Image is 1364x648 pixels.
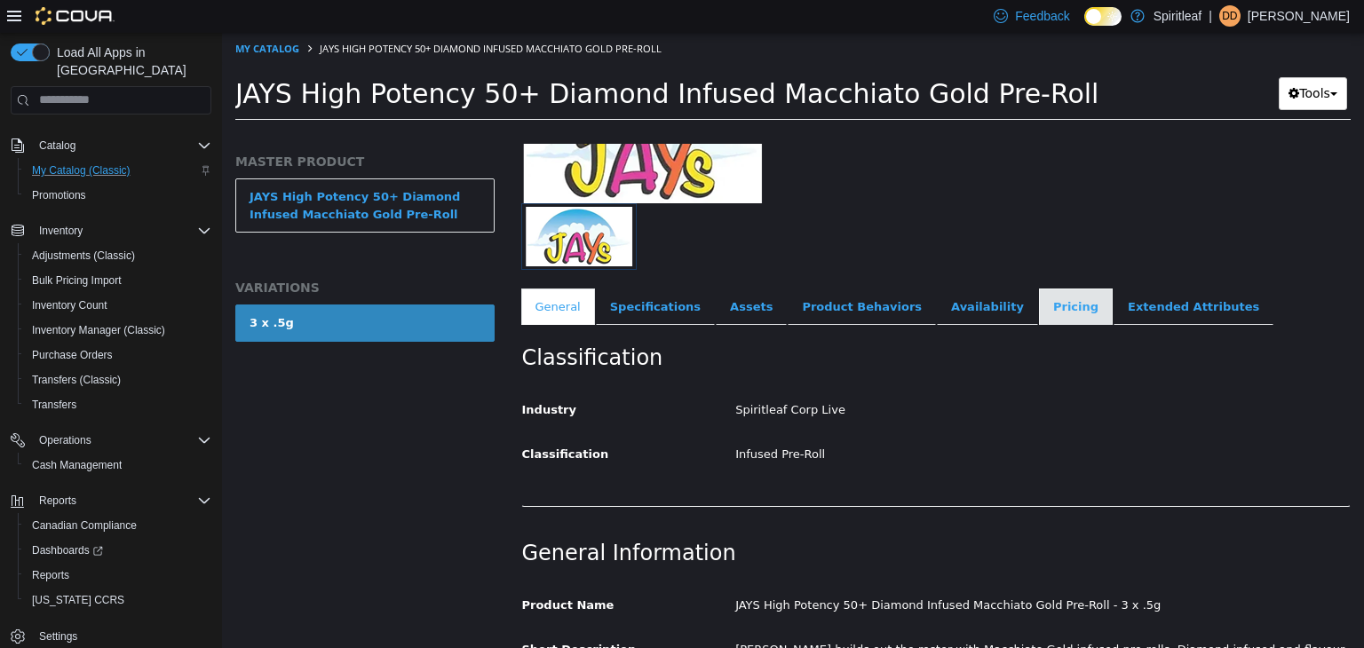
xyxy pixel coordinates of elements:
[300,370,355,383] span: Industry
[98,9,440,22] span: JAYS High Potency 50+ Diamond Infused Macchiato Gold Pre-Roll
[25,320,172,341] a: Inventory Manager (Classic)
[39,433,91,447] span: Operations
[39,138,75,153] span: Catalog
[25,394,211,415] span: Transfers
[32,220,211,241] span: Inventory
[18,243,218,268] button: Adjustments (Classic)
[32,188,86,202] span: Promotions
[25,344,120,366] a: Purchase Orders
[25,160,211,181] span: My Catalog (Classic)
[32,323,165,337] span: Inventory Manager (Classic)
[32,625,211,647] span: Settings
[500,557,1141,589] div: JAYS High Potency 50+ Diamond Infused Macchiato Gold Pre-Roll - 3 x .5g
[18,588,218,612] button: [US_STATE] CCRS
[374,256,493,293] a: Specifications
[28,281,72,299] div: 3 x .5g
[25,394,83,415] a: Transfers
[32,568,69,582] span: Reports
[1015,7,1069,25] span: Feedback
[1084,26,1085,27] span: Dark Mode
[25,344,211,366] span: Purchase Orders
[1209,5,1212,27] p: |
[39,494,76,508] span: Reports
[1248,5,1350,27] p: [PERSON_NAME]
[25,185,93,206] a: Promotions
[817,256,891,293] a: Pricing
[32,135,83,156] button: Catalog
[25,160,138,181] a: My Catalog (Classic)
[25,454,129,476] a: Cash Management
[715,256,816,293] a: Availability
[25,589,211,611] span: Washington CCRS
[32,398,76,412] span: Transfers
[25,295,211,316] span: Inventory Count
[494,256,565,293] a: Assets
[4,218,218,243] button: Inventory
[1084,7,1122,26] input: Dark Mode
[18,158,218,183] button: My Catalog (Classic)
[300,507,1129,534] h2: General Information
[1154,5,1201,27] p: Spiritleaf
[25,185,211,206] span: Promotions
[25,270,211,291] span: Bulk Pricing Import
[18,293,218,318] button: Inventory Count
[32,518,137,533] span: Canadian Compliance
[18,392,218,417] button: Transfers
[25,589,131,611] a: [US_STATE] CCRS
[13,121,273,137] h5: MASTER PRODUCT
[1219,5,1241,27] div: Donna D
[32,348,113,362] span: Purchase Orders
[32,626,84,647] a: Settings
[32,135,211,156] span: Catalog
[25,565,76,586] a: Reports
[32,593,124,607] span: [US_STATE] CCRS
[32,273,122,288] span: Bulk Pricing Import
[25,295,115,316] a: Inventory Count
[299,256,373,293] a: General
[500,407,1141,438] div: Infused Pre-Roll
[18,538,218,563] a: Dashboards
[13,247,273,263] h5: VARIATIONS
[25,515,211,536] span: Canadian Compliance
[25,245,211,266] span: Adjustments (Classic)
[13,146,273,200] a: JAYS High Potency 50+ Diamond Infused Macchiato Gold Pre-Roll
[25,515,144,536] a: Canadian Compliance
[39,224,83,238] span: Inventory
[300,565,393,579] span: Product Name
[50,43,211,79] span: Load All Apps in [GEOGRAPHIC_DATA]
[25,565,211,586] span: Reports
[25,369,211,391] span: Transfers (Classic)
[4,133,218,158] button: Catalog
[32,249,135,263] span: Adjustments (Classic)
[32,220,90,241] button: Inventory
[500,362,1141,393] div: Spiritleaf Corp Live
[300,312,1129,339] h2: Classification
[25,245,142,266] a: Adjustments (Classic)
[32,298,107,312] span: Inventory Count
[1222,5,1237,27] span: DD
[39,629,77,644] span: Settings
[32,543,103,557] span: Dashboards
[25,270,129,291] a: Bulk Pricing Import
[32,430,99,451] button: Operations
[18,318,218,343] button: Inventory Manager (Classic)
[18,453,218,478] button: Cash Management
[18,513,218,538] button: Canadian Compliance
[892,256,1051,293] a: Extended Attributes
[18,268,218,293] button: Bulk Pricing Import
[300,610,415,623] span: Short Description
[25,540,110,561] a: Dashboards
[1057,44,1125,77] button: Tools
[25,369,128,391] a: Transfers (Classic)
[32,490,211,511] span: Reports
[36,7,115,25] img: Cova
[32,373,121,387] span: Transfers (Classic)
[18,367,218,392] button: Transfers (Classic)
[18,343,218,367] button: Purchase Orders
[25,454,211,476] span: Cash Management
[18,563,218,588] button: Reports
[25,540,211,561] span: Dashboards
[566,256,714,293] a: Product Behaviors
[4,428,218,453] button: Operations
[25,320,211,341] span: Inventory Manager (Classic)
